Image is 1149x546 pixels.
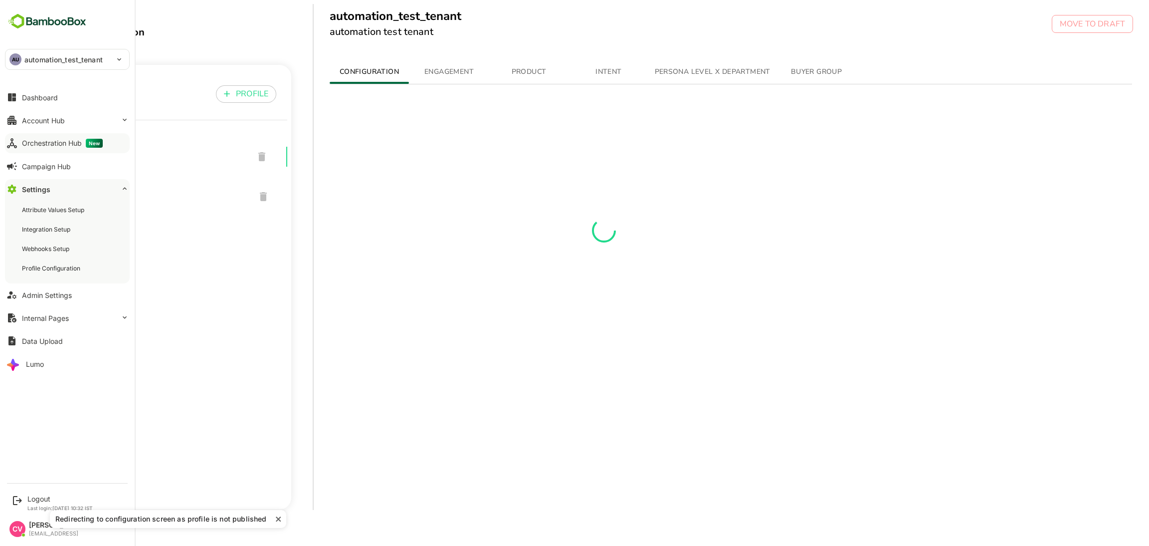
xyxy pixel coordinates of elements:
span: test [12,191,212,203]
span: BUYER GROUP [748,66,815,78]
div: Lumo [26,360,44,368]
button: Lumo [5,354,130,374]
button: Dashboard [5,87,130,107]
span: New [86,139,103,148]
p: Last login: [DATE] 10:32 IST [27,505,93,511]
div: Integration Setup [22,225,72,234]
div: [EMAIL_ADDRESS] [29,531,87,537]
div: Dashboard [22,93,58,102]
div: automation_test_tenant [4,137,252,177]
div: simple tabs [295,60,1097,84]
div: Profile Configuration [22,264,82,273]
span: ENGAGEMENT [381,66,448,78]
div: Redirecting to configuration screen as profile is not published [55,514,275,524]
div: Admin Settings [22,291,72,299]
div: CV [9,521,25,537]
div: Internal Pages [22,314,69,322]
span: PRODUCT [460,66,528,78]
div: Orchestration Hub [22,139,103,148]
span: PERSONA LEVEL X DEPARTMENT [620,66,736,78]
p: automation_test_tenant [24,54,103,65]
span: INTENT [540,66,608,78]
div: AUautomation_test_tenant [5,49,129,69]
div: Logout [27,495,93,503]
div: Campaign Hub [22,162,71,171]
button: Data Upload [5,331,130,351]
button: PROFILE [181,85,241,103]
div: Account Hub [22,116,65,125]
div: Webhooks Setup [22,245,71,253]
h5: automation_test_tenant [295,8,426,24]
div: [PERSON_NAME] [29,521,87,530]
span: CONFIGURATION [301,66,369,78]
p: MOVE TO DRAFT [1025,18,1090,30]
button: Admin Settings [5,285,130,305]
h6: automation test tenant [295,24,426,40]
button: Orchestration HubNew [5,133,130,153]
span: automation_test_tenant [12,151,211,163]
button: Campaign Hub [5,156,130,176]
div: Settings [22,185,50,194]
button: MOVE TO DRAFT [1017,15,1098,33]
button: Internal Pages [5,308,130,328]
div: Data Upload [22,337,63,345]
div: test [4,177,252,217]
img: BambooboxFullLogoMark.5f36c76dfaba33ec1ec1367b70bb1252.svg [5,12,89,31]
button: Account Hub [5,110,130,130]
div: Profile Configuration [12,25,256,39]
p: PROFILE [12,91,44,103]
p: PROFILE [201,88,233,100]
div: AU [9,53,21,65]
div: Attribute Values Setup [22,206,86,214]
button: Settings [5,179,130,199]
